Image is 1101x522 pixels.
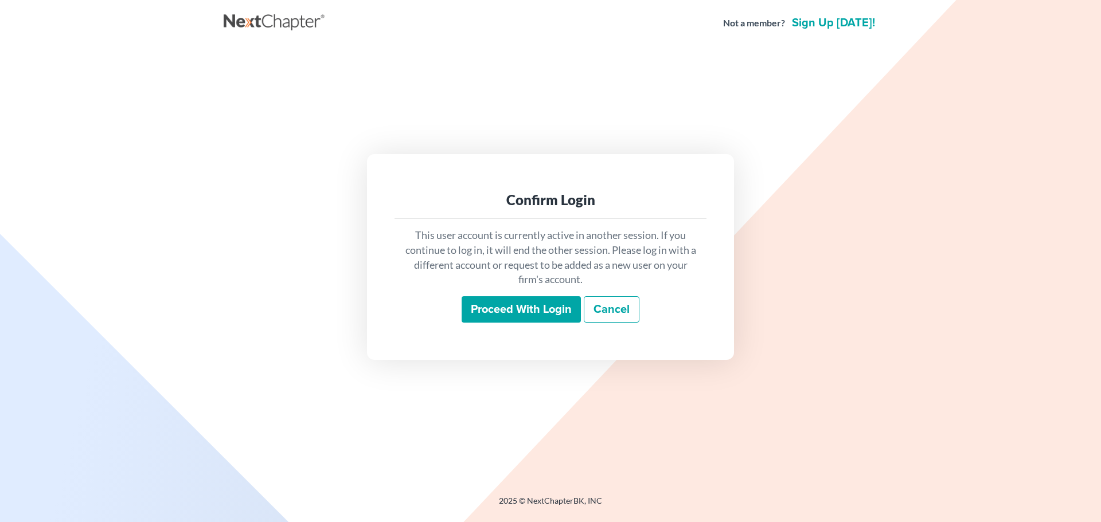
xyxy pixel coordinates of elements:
[723,17,785,30] strong: Not a member?
[404,191,697,209] div: Confirm Login
[224,495,877,516] div: 2025 © NextChapterBK, INC
[790,17,877,29] a: Sign up [DATE]!
[584,296,639,323] a: Cancel
[462,296,581,323] input: Proceed with login
[404,228,697,287] p: This user account is currently active in another session. If you continue to log in, it will end ...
